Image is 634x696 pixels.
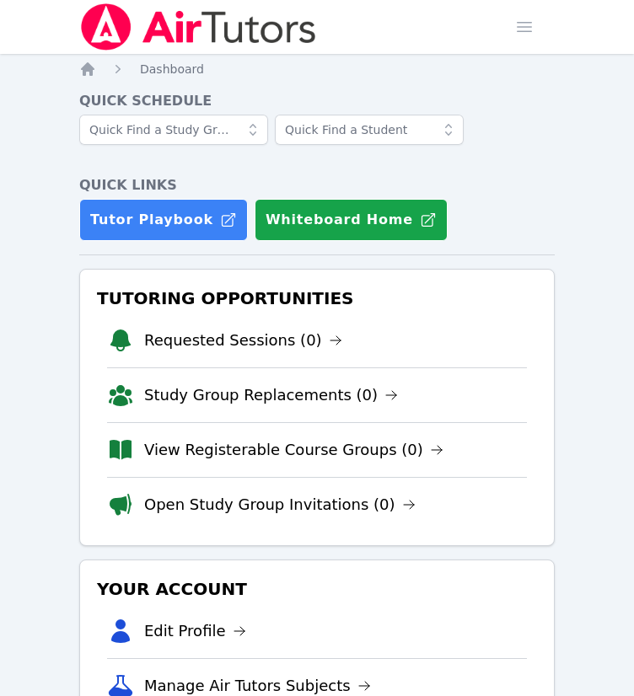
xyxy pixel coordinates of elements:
[140,62,204,76] span: Dashboard
[144,619,246,643] a: Edit Profile
[144,329,342,352] a: Requested Sessions (0)
[144,438,443,462] a: View Registerable Course Groups (0)
[275,115,464,145] input: Quick Find a Student
[79,3,318,51] img: Air Tutors
[79,115,268,145] input: Quick Find a Study Group
[144,493,416,517] a: Open Study Group Invitations (0)
[79,199,248,241] a: Tutor Playbook
[255,199,448,241] button: Whiteboard Home
[79,61,555,78] nav: Breadcrumb
[94,574,540,604] h3: Your Account
[144,383,398,407] a: Study Group Replacements (0)
[79,91,555,111] h4: Quick Schedule
[79,175,555,195] h4: Quick Links
[140,61,204,78] a: Dashboard
[94,283,540,313] h3: Tutoring Opportunities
